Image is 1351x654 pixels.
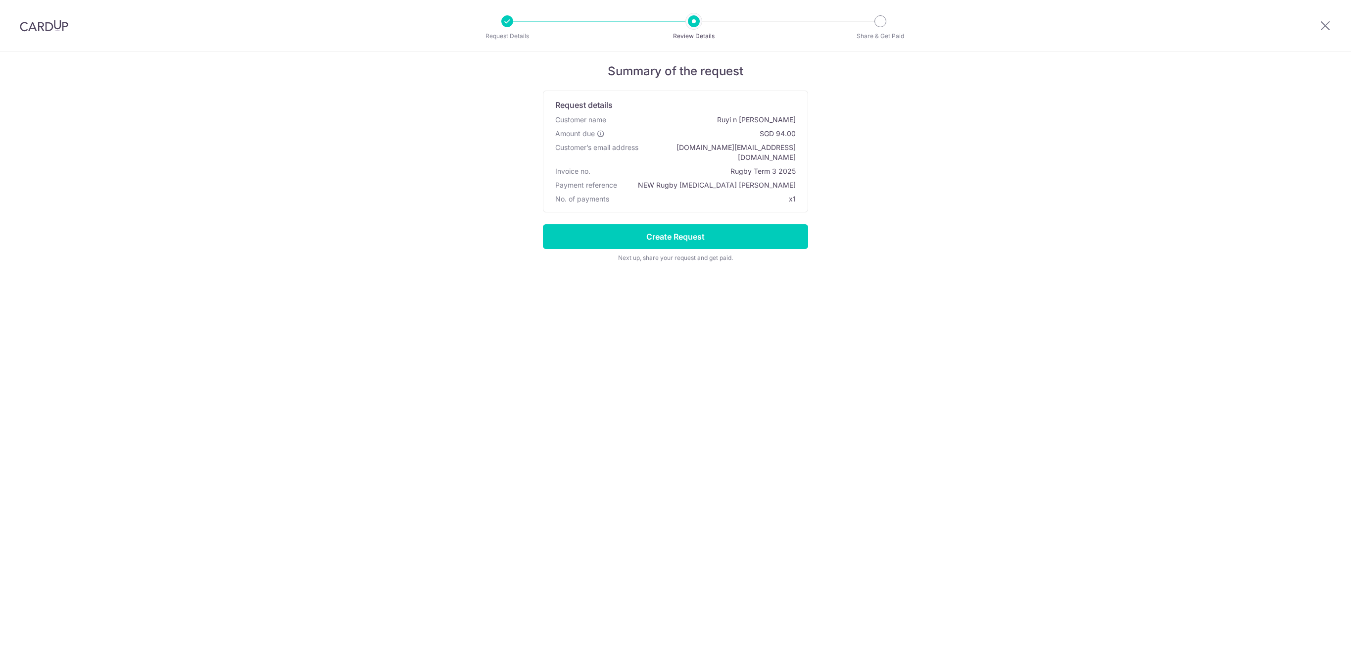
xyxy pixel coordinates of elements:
[555,194,609,204] span: No. of payments
[555,180,617,190] span: Payment reference
[555,115,606,125] span: Customer name
[789,195,796,203] span: x1
[555,129,605,139] label: Amount due
[543,224,808,249] input: Create Request
[621,180,796,190] span: NEW Rugby [MEDICAL_DATA] [PERSON_NAME]
[610,115,796,125] span: Ruyi n [PERSON_NAME]
[657,31,730,41] p: Review Details
[844,31,917,41] p: Share & Get Paid
[555,99,613,111] span: Request details
[594,166,796,176] span: Rugby Term 3 2025
[543,253,808,263] div: Next up, share your request and get paid.
[555,166,590,176] span: Invoice no.
[609,129,796,139] span: SGD 94.00
[555,143,638,162] span: Customer’s email address
[20,20,68,32] img: CardUp
[642,143,796,162] span: [DOMAIN_NAME][EMAIL_ADDRESS][DOMAIN_NAME]
[543,64,808,79] h5: Summary of the request
[471,31,544,41] p: Request Details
